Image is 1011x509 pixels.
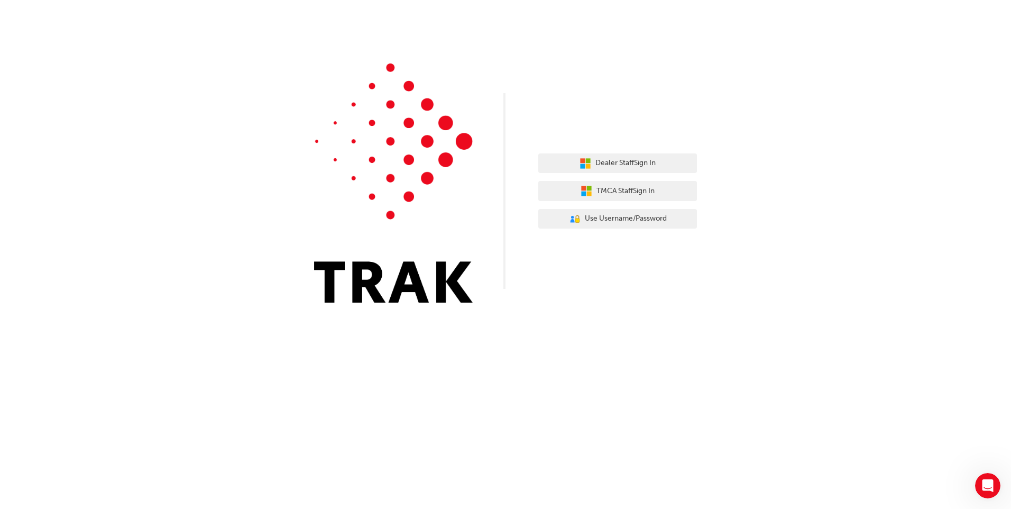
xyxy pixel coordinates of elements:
iframe: Intercom live chat [975,473,1000,498]
button: Dealer StaffSign In [538,153,697,174]
span: TMCA Staff Sign In [596,185,655,197]
img: Trak [314,63,473,303]
button: Use Username/Password [538,209,697,229]
span: Use Username/Password [585,213,667,225]
button: TMCA StaffSign In [538,181,697,201]
span: Dealer Staff Sign In [595,157,656,169]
